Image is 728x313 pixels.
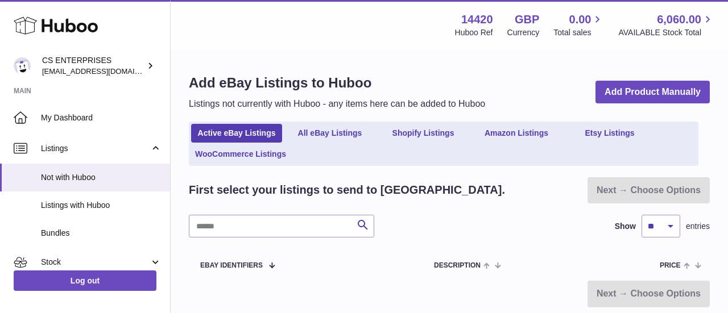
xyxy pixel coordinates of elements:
a: 6,060.00 AVAILABLE Stock Total [618,12,714,38]
a: Log out [14,270,156,291]
span: Total sales [553,27,604,38]
span: Bundles [41,228,162,239]
a: Add Product Manually [595,81,710,104]
label: Show [615,221,636,232]
span: entries [686,221,710,232]
span: AVAILABLE Stock Total [618,27,714,38]
strong: 14420 [461,12,493,27]
a: WooCommerce Listings [191,145,290,164]
div: Currency [507,27,540,38]
strong: GBP [515,12,539,27]
span: 0.00 [569,12,591,27]
a: Shopify Listings [378,124,469,143]
p: Listings not currently with Huboo - any items here can be added to Huboo [189,98,485,110]
h2: First select your listings to send to [GEOGRAPHIC_DATA]. [189,182,505,198]
span: Description [434,262,481,269]
a: Active eBay Listings [191,124,282,143]
span: Listings with Huboo [41,200,162,211]
img: internalAdmin-14420@internal.huboo.com [14,57,31,74]
span: eBay Identifiers [200,262,263,269]
span: [EMAIL_ADDRESS][DOMAIN_NAME] [42,66,167,76]
a: All eBay Listings [284,124,375,143]
span: 6,060.00 [657,12,701,27]
a: 0.00 Total sales [553,12,604,38]
a: Amazon Listings [471,124,562,143]
a: Etsy Listings [564,124,655,143]
span: Stock [41,257,150,268]
span: My Dashboard [41,112,162,123]
h1: Add eBay Listings to Huboo [189,74,485,92]
div: Huboo Ref [455,27,493,38]
span: Not with Huboo [41,172,162,183]
span: Listings [41,143,150,154]
span: Price [660,262,681,269]
div: CS ENTERPRISES [42,55,144,77]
